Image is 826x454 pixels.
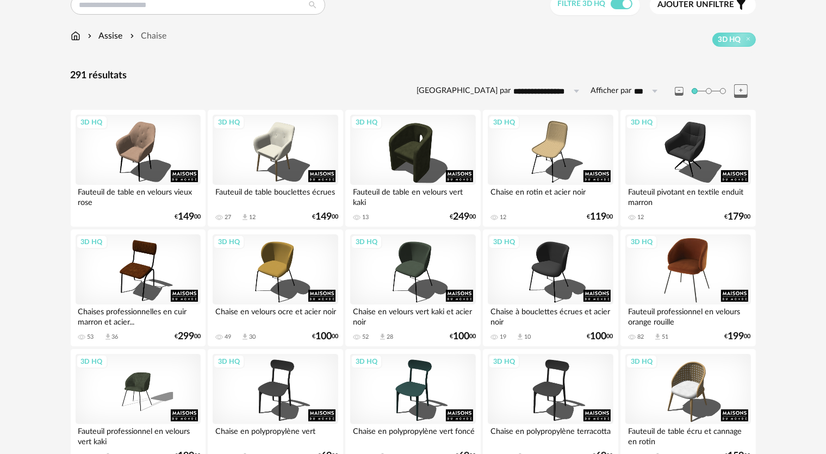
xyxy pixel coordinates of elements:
div: Chaise en rotin et acier noir [488,185,613,207]
div: 12 [249,214,256,221]
div: € 00 [450,213,476,221]
a: 3D HQ Chaises professionnelles en cuir marron et acier... 53 Download icon 36 €29900 [71,229,206,347]
div: 3D HQ [488,115,520,129]
div: 3D HQ [626,115,657,129]
div: Fauteuil professionnel en velours orange rouille [625,304,750,326]
span: Download icon [516,333,524,341]
div: € 00 [312,333,338,340]
div: 53 [88,333,94,341]
div: Fauteuil de table écru et cannage en rotin [625,424,750,446]
div: 19 [500,333,506,341]
span: 149 [178,213,194,221]
div: € 00 [725,333,751,340]
img: svg+xml;base64,PHN2ZyB3aWR0aD0iMTYiIGhlaWdodD0iMTciIHZpZXdCb3g9IjAgMCAxNiAxNyIgZmlsbD0ibm9uZSIgeG... [71,30,80,42]
div: Chaise en polypropylène terracotta [488,424,613,446]
a: 3D HQ Fauteuil pivotant en textile enduit marron 12 €17900 [620,110,755,227]
span: Download icon [241,213,249,221]
div: 13 [362,214,369,221]
span: 119 [591,213,607,221]
div: 51 [662,333,668,341]
div: 3D HQ [76,355,108,369]
div: 3D HQ [488,235,520,249]
div: 3D HQ [76,235,108,249]
a: 3D HQ Fauteuil professionnel en velours orange rouille 82 Download icon 51 €19900 [620,229,755,347]
span: 100 [453,333,469,340]
div: Fauteuil de table bouclettes écrues [213,185,338,207]
div: € 00 [725,213,751,221]
div: 3D HQ [213,115,245,129]
a: 3D HQ Fauteuil de table en velours vert kaki 13 €24900 [345,110,480,227]
div: 3D HQ [76,115,108,129]
div: € 00 [450,333,476,340]
div: Chaise à bouclettes écrues et acier noir [488,304,613,326]
span: 3D HQ [718,35,741,45]
a: 3D HQ Chaise en velours vert kaki et acier noir 52 Download icon 28 €10000 [345,229,480,347]
div: 3D HQ [213,355,245,369]
div: 10 [524,333,531,341]
div: 36 [112,333,119,341]
div: 291 résultats [71,70,756,82]
span: Ajouter un [658,1,709,9]
div: Chaise en velours ocre et acier noir [213,304,338,326]
div: 52 [362,333,369,341]
div: Fauteuil pivotant en textile enduit marron [625,185,750,207]
span: 299 [178,333,194,340]
div: Fauteuil professionnel en velours vert kaki [76,424,201,446]
div: € 00 [175,333,201,340]
label: Afficher par [591,86,632,96]
div: 3D HQ [626,235,657,249]
label: [GEOGRAPHIC_DATA] par [417,86,511,96]
div: Fauteuil de table en velours vieux rose [76,185,201,207]
span: Download icon [241,333,249,341]
span: Download icon [378,333,387,341]
div: Assise [85,30,123,42]
div: 3D HQ [213,235,245,249]
div: Fauteuil de table en velours vert kaki [350,185,475,207]
span: 100 [591,333,607,340]
div: 3D HQ [626,355,657,369]
span: Download icon [104,333,112,341]
div: Chaises professionnelles en cuir marron et acier... [76,304,201,326]
div: 28 [387,333,393,341]
div: Chaise en polypropylène vert foncé [350,424,475,446]
div: 3D HQ [351,355,382,369]
span: 100 [315,333,332,340]
div: 3D HQ [351,115,382,129]
a: 3D HQ Chaise en velours ocre et acier noir 49 Download icon 30 €10000 [208,229,343,347]
div: 3D HQ [351,235,382,249]
span: 249 [453,213,469,221]
div: € 00 [587,333,613,340]
div: 12 [637,214,644,221]
span: 149 [315,213,332,221]
a: 3D HQ Chaise à bouclettes écrues et acier noir 19 Download icon 10 €10000 [483,229,618,347]
div: € 00 [175,213,201,221]
div: 82 [637,333,644,341]
div: € 00 [587,213,613,221]
img: svg+xml;base64,PHN2ZyB3aWR0aD0iMTYiIGhlaWdodD0iMTYiIHZpZXdCb3g9IjAgMCAxNiAxNiIgZmlsbD0ibm9uZSIgeG... [85,30,94,42]
div: Chaise en polypropylène vert [213,424,338,446]
a: 3D HQ Fauteuil de table en velours vieux rose €14900 [71,110,206,227]
span: 179 [728,213,744,221]
span: Download icon [654,333,662,341]
div: € 00 [312,213,338,221]
div: 27 [225,214,231,221]
a: 3D HQ Fauteuil de table bouclettes écrues 27 Download icon 12 €14900 [208,110,343,227]
div: 12 [500,214,506,221]
div: 49 [225,333,231,341]
a: 3D HQ Chaise en rotin et acier noir 12 €11900 [483,110,618,227]
div: 3D HQ [488,355,520,369]
div: Chaise en velours vert kaki et acier noir [350,304,475,326]
span: 199 [728,333,744,340]
div: 30 [249,333,256,341]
